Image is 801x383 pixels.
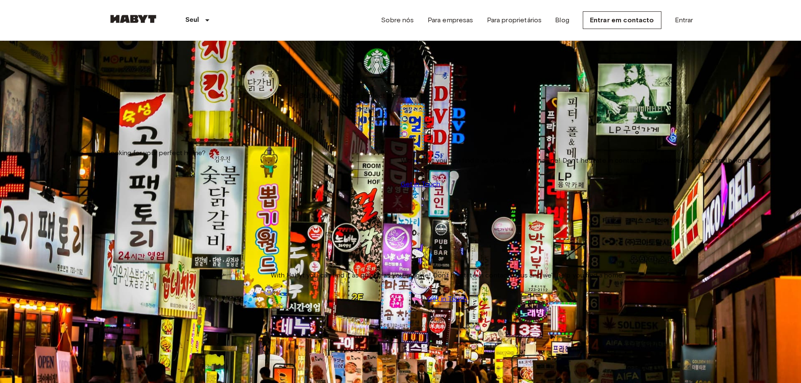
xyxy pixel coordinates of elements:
[108,15,159,23] img: Habyt
[487,15,542,25] a: Para proprietários
[185,15,199,25] p: Seul
[675,15,693,25] a: Entrar
[555,15,569,25] a: Blog
[427,294,467,304] a: Get in Touch
[583,11,661,29] a: Entrar em contacto
[381,15,414,25] a: Sobre nós
[428,15,473,25] a: Para empresas
[299,91,408,101] span: Still looking for your perfect home?
[271,270,624,280] span: With Habyt you can find it as quickly as you imagine! Don't hesitate in contacting us and we'll h...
